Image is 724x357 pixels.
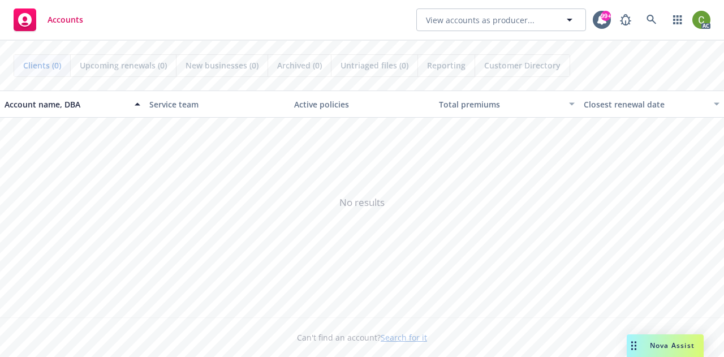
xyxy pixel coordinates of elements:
div: 99+ [601,11,611,21]
a: Search for it [381,332,427,343]
a: Accounts [9,4,88,36]
span: Nova Assist [650,341,695,350]
button: Service team [145,91,290,118]
span: Reporting [427,59,466,71]
span: Accounts [48,15,83,24]
div: Drag to move [627,334,641,357]
a: Switch app [666,8,689,31]
div: Closest renewal date [584,98,707,110]
button: Active policies [290,91,434,118]
span: Can't find an account? [297,332,427,343]
span: View accounts as producer... [426,14,535,26]
span: Customer Directory [484,59,561,71]
img: photo [692,11,710,29]
button: Nova Assist [627,334,704,357]
div: Account name, DBA [5,98,128,110]
a: Search [640,8,663,31]
span: Archived (0) [277,59,322,71]
button: Total premiums [434,91,579,118]
span: New businesses (0) [186,59,258,71]
button: View accounts as producer... [416,8,586,31]
button: Closest renewal date [579,91,724,118]
span: Clients (0) [23,59,61,71]
span: Upcoming renewals (0) [80,59,167,71]
div: Active policies [294,98,430,110]
a: Report a Bug [614,8,637,31]
span: Untriaged files (0) [341,59,408,71]
div: Service team [149,98,285,110]
div: Total premiums [439,98,562,110]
